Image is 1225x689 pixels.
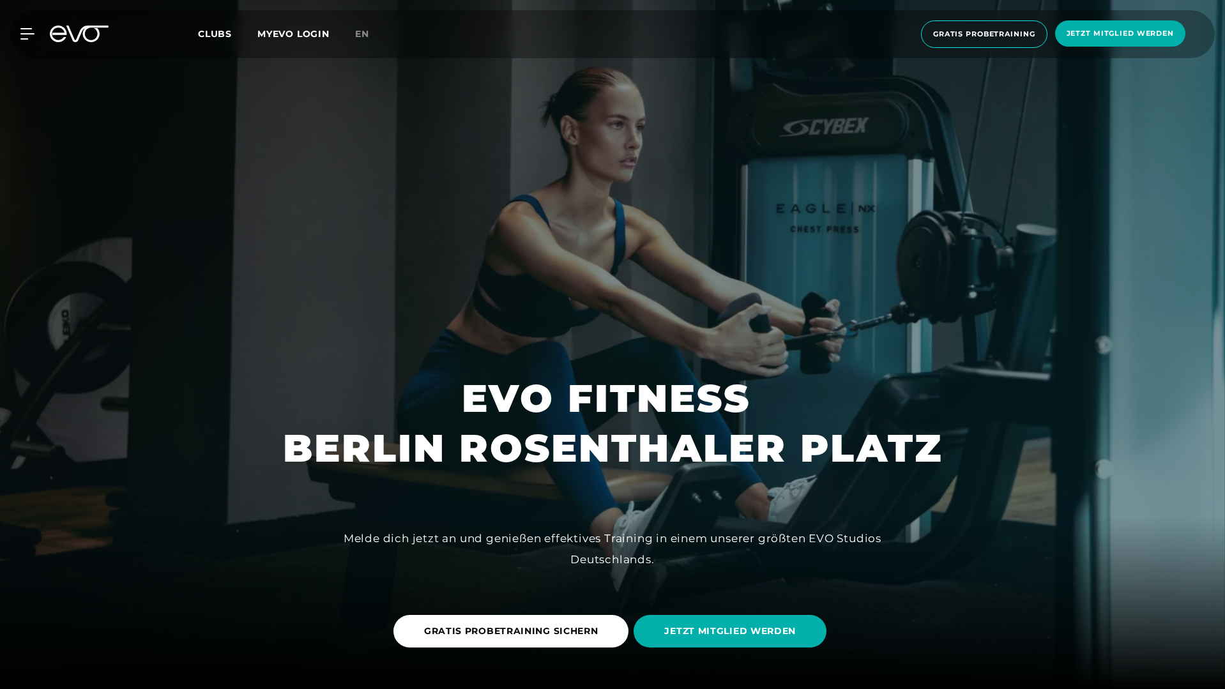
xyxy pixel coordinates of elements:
[325,528,900,570] div: Melde dich jetzt an und genießen effektives Training in einem unserer größten EVO Studios Deutsch...
[257,28,330,40] a: MYEVO LOGIN
[424,625,598,638] span: GRATIS PROBETRAINING SICHERN
[917,20,1051,48] a: Gratis Probetraining
[1051,20,1189,48] a: Jetzt Mitglied werden
[198,27,257,40] a: Clubs
[1067,28,1174,39] span: Jetzt Mitglied werden
[393,605,634,657] a: GRATIS PROBETRAINING SICHERN
[664,625,796,638] span: JETZT MITGLIED WERDEN
[933,29,1035,40] span: Gratis Probetraining
[283,374,943,473] h1: EVO FITNESS BERLIN ROSENTHALER PLATZ
[634,605,832,657] a: JETZT MITGLIED WERDEN
[355,27,384,42] a: en
[198,28,232,40] span: Clubs
[355,28,369,40] span: en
